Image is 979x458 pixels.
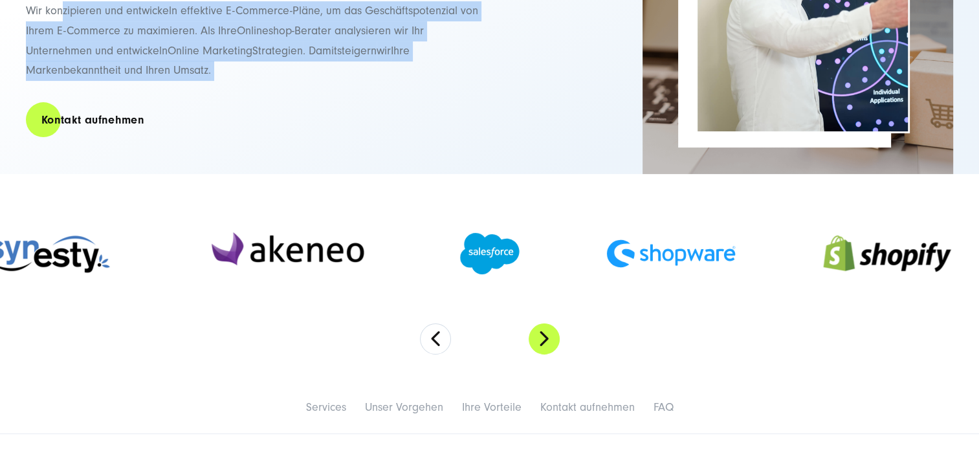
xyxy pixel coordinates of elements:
[365,400,443,414] a: Unser Vorgehen
[26,102,160,138] a: Kontakt aufnehmen
[460,233,520,274] img: Salesforce Partner Agentur - Digitalagentur SUNZINET
[26,24,424,58] span: hop-Berater analysieren wir Ihr Unternehmen und entwickeln
[201,221,373,286] img: Akeneo Partner Agentur - Digitalagentur für Pim-Implementierung SUNZINET
[606,239,736,268] img: Shopware Partner Agentur - Digitalagentur SUNZINET
[306,400,346,414] a: Services
[654,400,674,414] a: FAQ
[540,400,635,414] a: Kontakt aufnehmen
[26,4,478,38] span: Wir konzipieren und entwickeln effektive E-Commerce-Pläne, um das Geschäftspotenzial von Ihrem E-...
[303,44,337,58] span: . Damit
[252,44,303,58] span: Strategien
[168,44,252,58] span: Online Marketing
[822,219,952,289] img: Shopify Partner Agentur - Digitalagentur SUNZINET
[462,400,522,414] a: Ihre Vorteile
[420,323,451,354] button: Previous
[237,24,273,38] span: Onlines
[337,44,377,58] span: steigern
[529,323,560,354] button: Next
[377,44,391,58] span: wir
